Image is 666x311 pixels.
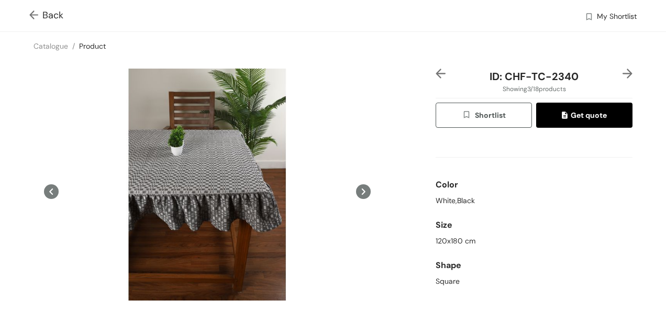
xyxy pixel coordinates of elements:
[462,109,505,121] span: Shortlist
[503,84,566,94] span: Showing 3 / 18 products
[436,174,632,195] div: Color
[436,195,632,206] div: White,Black
[79,41,106,51] a: Product
[34,41,68,51] a: Catalogue
[623,69,632,79] img: right
[436,236,632,247] div: 120x180 cm
[72,41,75,51] span: /
[29,8,63,23] span: Back
[436,215,632,236] div: Size
[436,255,632,276] div: Shape
[597,11,637,24] span: My Shortlist
[462,110,474,121] img: wishlist
[584,12,594,23] img: wishlist
[436,69,446,79] img: left
[536,103,632,128] button: quoteGet quote
[562,109,607,121] span: Get quote
[29,10,42,21] img: Go back
[436,103,532,128] button: wishlistShortlist
[490,70,579,83] span: ID: CHF-TC-2340
[436,276,632,287] div: Square
[562,112,571,121] img: quote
